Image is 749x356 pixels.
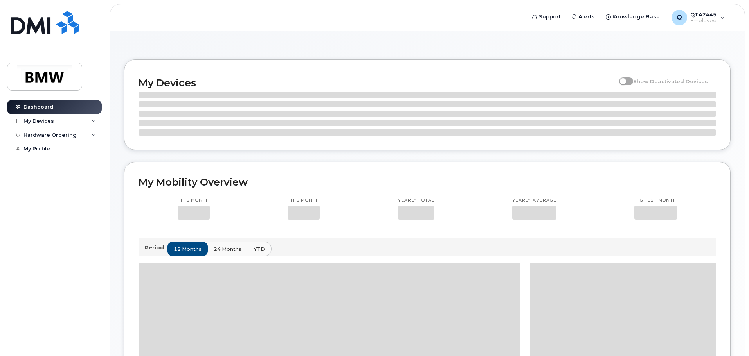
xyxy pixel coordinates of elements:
p: Yearly total [398,197,434,204]
input: Show Deactivated Devices [619,74,625,80]
span: Show Deactivated Devices [633,78,708,84]
p: Highest month [634,197,677,204]
p: This month [178,197,210,204]
h2: My Mobility Overview [139,176,716,188]
p: Yearly average [512,197,556,204]
h2: My Devices [139,77,615,89]
span: YTD [254,245,265,253]
p: This month [288,197,320,204]
p: Period [145,244,167,251]
span: 24 months [214,245,241,253]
